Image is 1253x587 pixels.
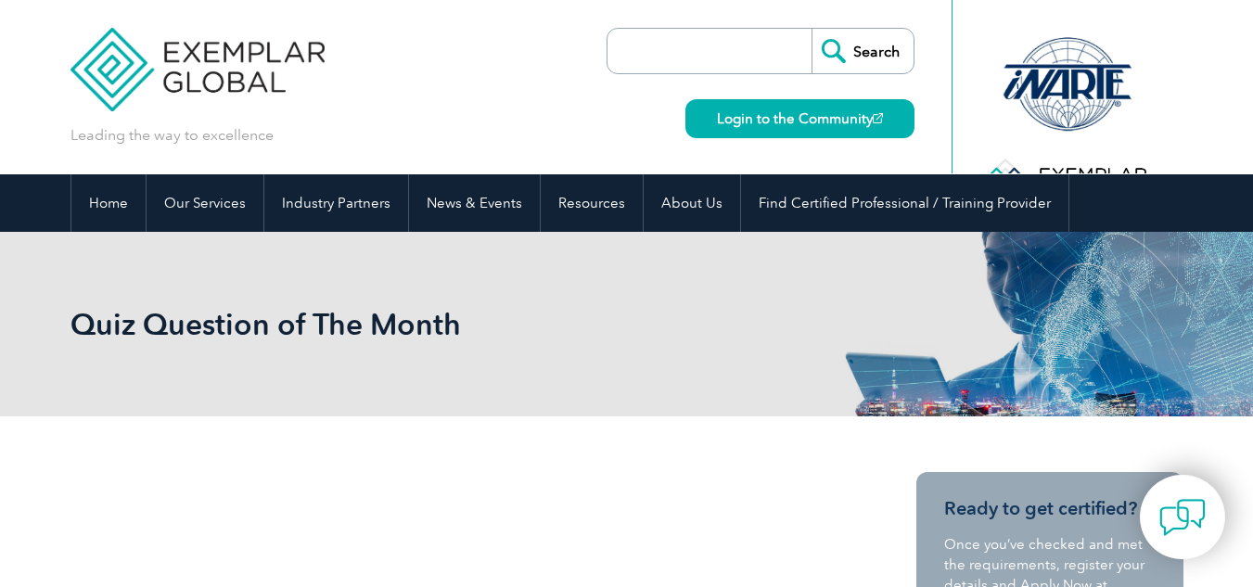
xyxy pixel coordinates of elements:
input: Search [812,29,914,73]
a: Resources [541,174,643,232]
img: open_square.png [873,113,883,123]
p: Leading the way to excellence [70,125,274,146]
img: contact-chat.png [1159,494,1206,541]
a: News & Events [409,174,540,232]
h3: Ready to get certified? [944,497,1156,520]
a: About Us [644,174,740,232]
a: Find Certified Professional / Training Provider [741,174,1068,232]
a: Login to the Community [685,99,914,138]
a: Industry Partners [264,174,408,232]
a: Home [71,174,146,232]
a: Our Services [147,174,263,232]
h1: Quiz Question of The Month [70,306,783,342]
